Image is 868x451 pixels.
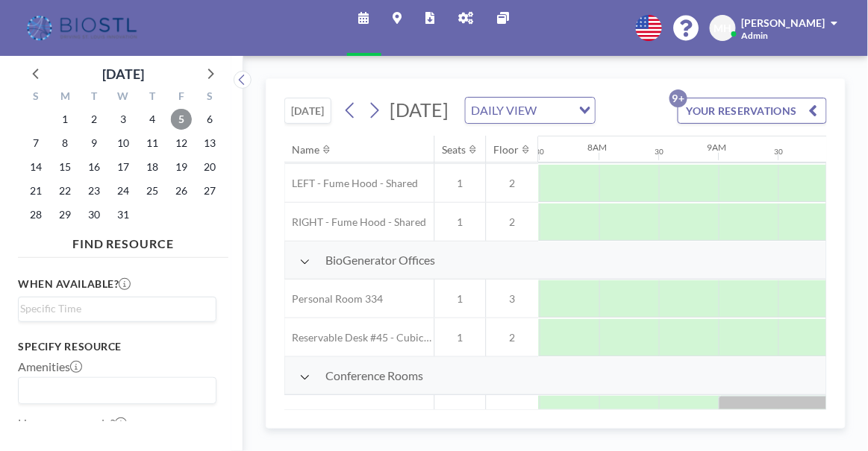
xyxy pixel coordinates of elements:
[171,133,192,154] span: Friday, December 12, 2025
[196,88,225,107] div: S
[200,180,221,201] span: Saturday, December 27, 2025
[18,416,127,431] label: How many people?
[19,297,216,320] div: Search for option
[285,331,434,344] span: Reservable Desk #45 - Cubicle Area (Office 206)
[714,22,732,35] span: MH
[742,30,769,41] span: Admin
[113,109,134,130] span: Wednesday, December 3, 2025
[25,204,46,225] span: Sunday, December 28, 2025
[435,331,486,344] span: 1
[25,157,46,177] span: Sunday, December 14, 2025
[200,133,221,154] span: Saturday, December 13, 2025
[113,204,134,225] span: Wednesday, December 31, 2025
[142,180,163,201] span: Thursday, December 25, 2025
[54,180,75,201] span: Monday, December 22, 2025
[285,215,427,229] span: RIGHT - Fume Hood - Shared
[435,408,486,421] span: 16
[25,180,46,201] span: Sunday, December 21, 2025
[487,177,539,190] span: 2
[678,98,827,124] button: YOUR RESERVATIONS9+
[588,142,608,153] div: 8AM
[285,408,400,421] span: Bayer Board Room 301
[200,157,221,177] span: Saturday, December 20, 2025
[326,368,424,383] span: Conference Rooms
[18,340,216,353] h3: Specify resource
[24,13,143,43] img: organization-logo
[84,180,104,201] span: Tuesday, December 23, 2025
[669,89,687,107] p: 9+
[536,147,545,157] div: 30
[542,101,570,120] input: Search for option
[51,88,80,107] div: M
[20,381,207,400] input: Search for option
[326,253,436,268] span: BioGenerator Offices
[469,101,540,120] span: DAILY VIEW
[22,88,51,107] div: S
[775,147,784,157] div: 30
[293,143,320,157] div: Name
[494,143,519,157] div: Floor
[435,215,486,229] span: 1
[487,408,539,421] span: 3
[742,16,825,29] span: [PERSON_NAME]
[166,88,196,107] div: F
[171,157,192,177] span: Friday, December 19, 2025
[142,109,163,130] span: Thursday, December 4, 2025
[487,215,539,229] span: 2
[84,157,104,177] span: Tuesday, December 16, 2025
[25,133,46,154] span: Sunday, December 7, 2025
[142,157,163,177] span: Thursday, December 18, 2025
[109,88,138,107] div: W
[466,98,595,123] div: Search for option
[19,378,216,403] div: Search for option
[137,88,166,107] div: T
[102,63,144,84] div: [DATE]
[54,157,75,177] span: Monday, December 15, 2025
[84,109,104,130] span: Tuesday, December 2, 2025
[487,292,539,306] span: 3
[54,133,75,154] span: Monday, December 8, 2025
[435,292,486,306] span: 1
[20,300,207,317] input: Search for option
[285,177,419,190] span: LEFT - Fume Hood - Shared
[113,157,134,177] span: Wednesday, December 17, 2025
[142,133,163,154] span: Thursday, December 11, 2025
[54,204,75,225] span: Monday, December 29, 2025
[80,88,109,107] div: T
[113,133,134,154] span: Wednesday, December 10, 2025
[443,143,466,157] div: Seats
[435,177,486,190] span: 1
[171,109,192,130] span: Friday, December 5, 2025
[18,359,82,374] label: Amenities
[200,109,221,130] span: Saturday, December 6, 2025
[171,180,192,201] span: Friday, December 26, 2025
[84,204,104,225] span: Tuesday, December 30, 2025
[285,292,384,306] span: Personal Room 334
[390,98,449,121] span: [DATE]
[708,142,727,153] div: 9AM
[54,109,75,130] span: Monday, December 1, 2025
[487,331,539,344] span: 2
[84,133,104,154] span: Tuesday, December 9, 2025
[113,180,134,201] span: Wednesday, December 24, 2025
[284,98,331,124] button: [DATE]
[655,147,664,157] div: 30
[18,230,228,251] h4: FIND RESOURCE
